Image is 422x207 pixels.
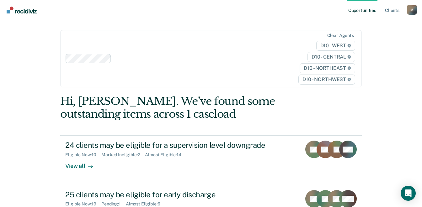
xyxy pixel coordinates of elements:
div: Clear agents [327,33,354,38]
span: D10 - NORTHEAST [300,63,355,73]
span: D10 - CENTRAL [307,52,355,62]
div: Almost Eligible : 14 [145,152,186,158]
div: 25 clients may be eligible for early discharge [65,190,286,199]
div: Eligible Now : 10 [65,152,101,158]
button: Profile dropdown button [407,5,417,15]
div: M [407,5,417,15]
div: Marked Ineligible : 2 [101,152,145,158]
div: Pending : 1 [101,201,126,207]
div: 24 clients may be eligible for a supervision level downgrade [65,141,286,150]
span: D10 - WEST [316,41,355,51]
a: 24 clients may be eligible for a supervision level downgradeEligible Now:10Marked Ineligible:2Alm... [60,135,362,185]
div: Eligible Now : 19 [65,201,101,207]
span: D10 - NORTHWEST [298,75,355,85]
div: View all [65,158,100,170]
img: Recidiviz [7,7,37,13]
div: Almost Eligible : 6 [126,201,165,207]
div: Hi, [PERSON_NAME]. We’ve found some outstanding items across 1 caseload [60,95,302,121]
div: Open Intercom Messenger [401,186,416,201]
